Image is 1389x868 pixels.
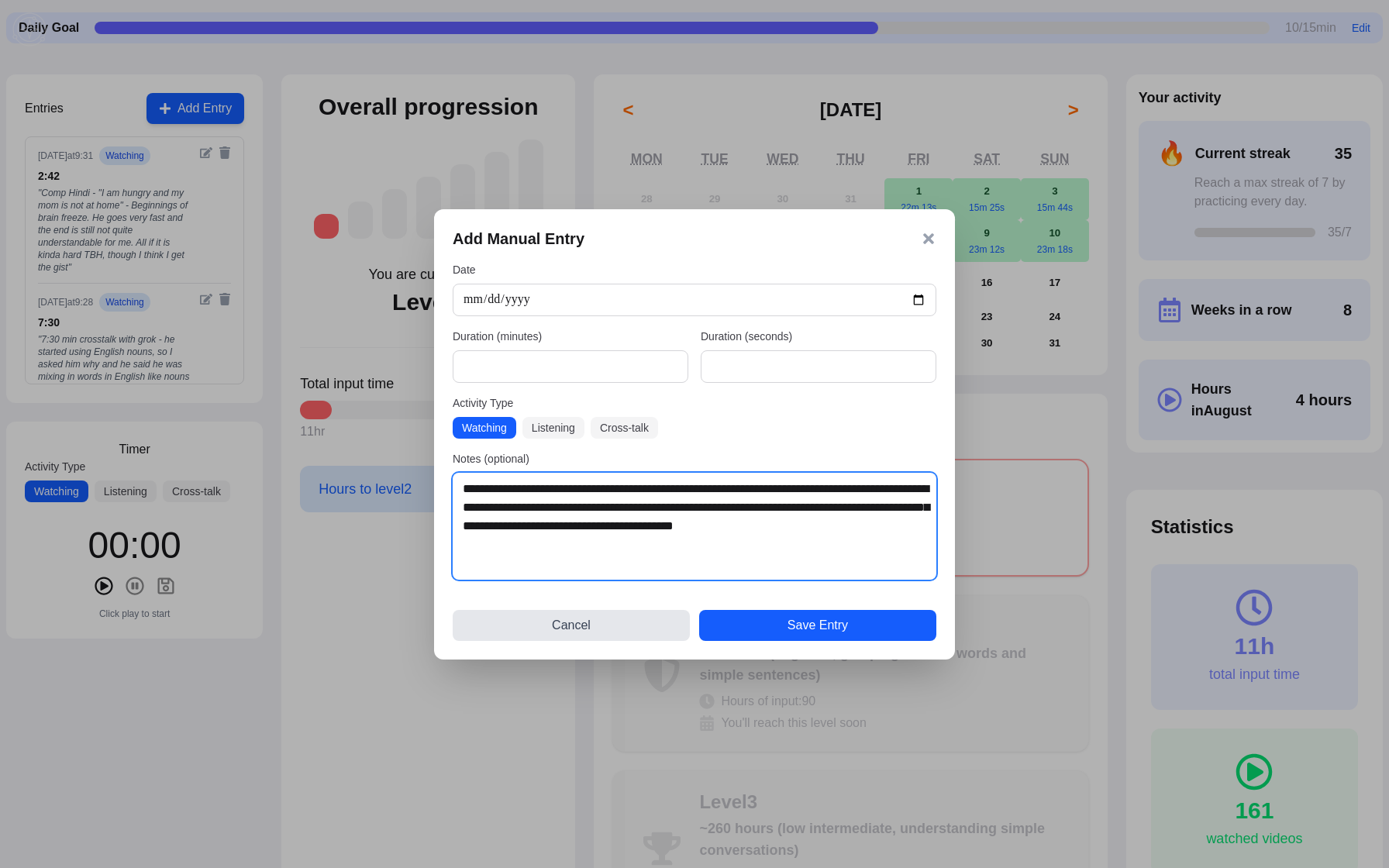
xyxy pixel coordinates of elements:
button: Listening [522,417,584,439]
label: Notes (optional) [453,451,936,467]
button: Save Entry [699,610,936,641]
label: Duration (seconds) [701,329,936,344]
button: Watching [453,417,516,439]
label: Duration (minutes) [453,329,688,344]
button: Cancel [453,610,690,641]
label: Activity Type [453,395,936,411]
label: Date [453,262,936,277]
button: Cross-talk [591,417,658,439]
h3: Add Manual Entry [453,228,584,250]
